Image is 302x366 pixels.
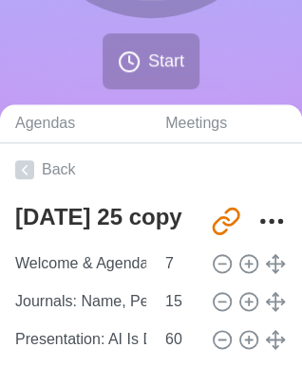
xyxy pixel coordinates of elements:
button: More [253,202,291,240]
input: Name [8,245,154,283]
a: Meetings [150,104,302,143]
button: Share link [207,202,245,240]
input: Name [8,320,154,358]
button: Start [103,33,199,89]
span: Start [148,48,184,74]
input: Name [8,283,154,320]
